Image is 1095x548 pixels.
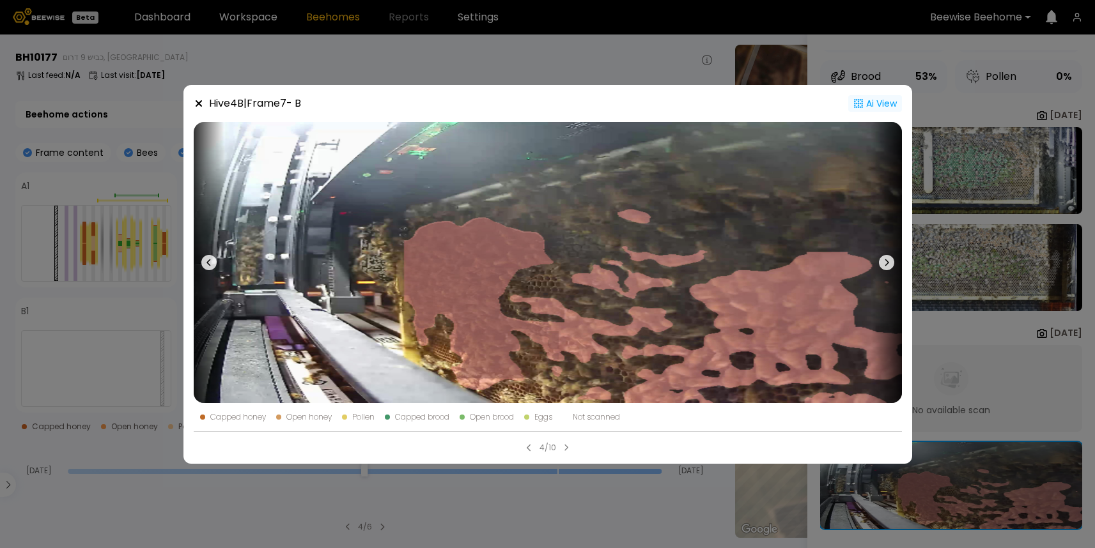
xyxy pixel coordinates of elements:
[395,413,449,421] div: Capped brood
[286,413,332,421] div: Open honey
[573,413,620,421] div: Not scanned
[210,413,266,421] div: Capped honey
[247,96,286,110] strong: Frame 7
[540,442,556,453] div: 4/10
[534,413,552,421] div: Eggs
[194,122,902,403] img: 20250728_095722_0300-b-2466-back-10177-ACAXHYAH.jpg
[209,96,301,111] div: Hive 4 B |
[470,413,514,421] div: Open brood
[352,413,375,421] div: Pollen
[286,96,301,110] span: - B
[848,95,902,112] div: Ai View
